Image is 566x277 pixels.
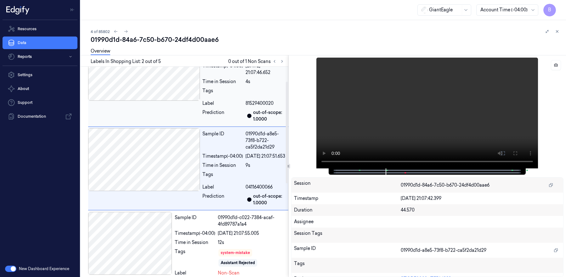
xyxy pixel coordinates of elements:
[202,184,243,190] div: Label
[228,58,286,65] span: 0 out of 1 Non Scans
[246,78,286,85] div: 4s
[202,78,243,85] div: Time in Session
[202,109,243,122] div: Prediction
[246,153,286,160] div: [DATE] 21:07:51.653
[294,260,401,270] div: Tags
[3,110,77,123] a: Documentation
[91,48,110,55] a: Overview
[246,184,273,190] span: 04116400066
[67,5,77,15] button: Toggle Navigation
[543,4,556,16] button: B
[401,195,561,202] div: [DATE] 21:07:42.399
[401,182,490,189] span: 01990d1d-84a6-7c50-b670-24df4d00aae6
[3,50,77,63] button: Reports
[294,230,401,240] div: Session Tags
[202,100,243,107] div: Label
[246,100,274,107] span: 81529400020
[202,131,243,150] div: Sample ID
[91,29,110,34] span: 4 of 85802
[175,248,215,267] div: Tags
[3,23,77,35] a: Resources
[218,214,286,228] div: 01990d1d-c022-7384-acaf-4fd89787a1a4
[218,239,286,246] div: 12s
[253,193,286,206] div: out-of-scope: 1.0000
[294,245,401,255] div: Sample ID
[3,37,77,49] a: Data
[202,193,243,206] div: Prediction
[294,207,401,213] div: Duration
[294,195,401,202] div: Timestamp
[218,270,240,276] span: Non-Scan
[401,247,486,254] span: 01990d1d-a8e5-73f8-b722-ca5f2da21d29
[202,88,243,98] div: Tags
[175,270,215,276] div: Label
[202,63,243,76] div: Timestamp (-04:00)
[246,131,286,150] div: 01990d1d-a8e5-73f8-b722-ca5f2da21d29
[175,239,215,246] div: Time in Session
[253,109,286,122] div: out-of-scope: 1.0000
[246,162,286,169] div: 9s
[294,218,561,225] div: Assignee
[3,82,77,95] button: About
[175,214,215,228] div: Sample ID
[91,35,561,44] div: 01990d1d-84a6-7c50-b670-24df4d00aae6
[3,96,77,109] a: Support
[221,250,250,256] div: system-mistake
[401,207,561,213] div: 44.570
[91,58,161,65] span: Labels In Shopping List: 2 out of 5
[202,171,243,181] div: Tags
[246,63,286,76] div: [DATE] 21:07:46.652
[294,180,401,190] div: Session
[221,260,255,266] div: Assistant Rejected
[3,69,77,81] a: Settings
[175,230,215,237] div: Timestamp (-04:00)
[202,162,243,169] div: Time in Session
[202,153,243,160] div: Timestamp (-04:00)
[218,230,286,237] div: [DATE] 21:07:55.005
